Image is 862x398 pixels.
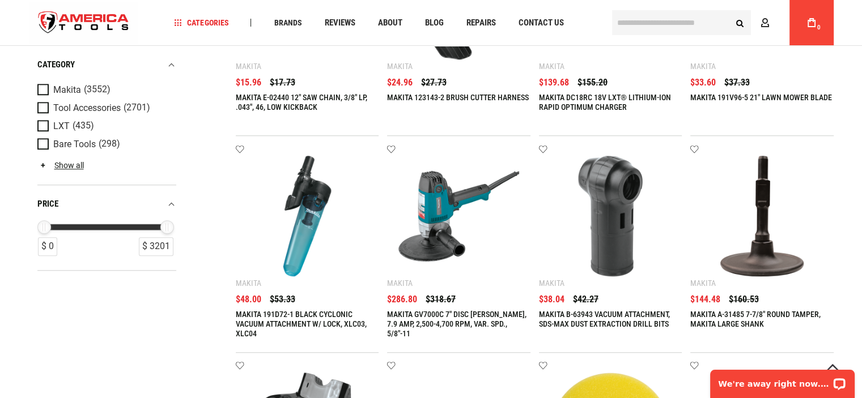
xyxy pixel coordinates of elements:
[702,156,822,276] img: MAKITA A-31485 7-7/8
[690,279,716,288] div: Makita
[124,104,150,113] span: (2701)
[387,310,526,338] a: MAKITA GV7000C 7" DISC [PERSON_NAME], 7.9 AMP, 2,500-4,700 RPM, VAR. SPD., 5/8"-11
[270,295,295,304] span: $53.33
[539,62,564,71] div: Makita
[513,15,568,31] a: Contact Us
[37,102,173,114] a: Tool Accessories (2701)
[387,78,413,87] span: $24.96
[319,15,360,31] a: Reviews
[236,310,367,338] a: MAKITA 191D72-1 BLACK CYCLONIC VACUUM ATTACHMENT W/ LOCK, XLC03, XLC04
[387,62,413,71] div: Makita
[550,156,671,276] img: MAKITA B-63943 VACUUM ATTACHMENT, SDS-MAX DUST EXTRACTION DRILL BITS
[461,15,500,31] a: Repairs
[578,78,608,87] span: $155.20
[169,15,233,31] a: Categories
[236,78,261,87] span: $15.96
[29,2,139,44] a: store logo
[539,295,564,304] span: $38.04
[174,19,228,27] span: Categories
[37,138,173,151] a: Bare Tools (298)
[73,122,94,131] span: (435)
[236,62,261,71] div: Makita
[426,295,456,304] span: $318.67
[247,156,368,276] img: MAKITA 191D72-1 BLACK CYCLONIC VACUUM ATTACHMENT W/ LOCK, XLC03, XLC04
[37,196,176,212] div: price
[236,93,367,112] a: MAKITA E-02440 12" SAW CHAIN, 3/8" LP, .043", 46, LOW KICKBACK
[377,19,402,27] span: About
[421,78,447,87] span: $27.73
[37,57,176,72] div: category
[817,24,821,31] span: 0
[37,45,176,271] div: Product Filters
[466,19,495,27] span: Repairs
[729,12,751,33] button: Search
[690,310,821,328] a: MAKITA A-31485 7-7/8" ROUND TAMPER, MAKITA LARGE SHANK
[703,362,862,398] iframe: LiveChat chat widget
[539,279,564,288] div: Makita
[690,295,720,304] span: $144.48
[139,237,173,256] div: $ 3201
[37,120,173,132] a: LXT (435)
[53,103,121,113] span: Tool Accessories
[573,295,598,304] span: $42.27
[424,19,443,27] span: Blog
[387,279,413,288] div: Makita
[690,62,716,71] div: Makita
[387,295,417,304] span: $286.80
[236,279,261,288] div: Makita
[274,19,302,27] span: Brands
[38,237,57,256] div: $ 0
[270,78,295,87] span: $17.73
[518,19,563,27] span: Contact Us
[372,15,407,31] a: About
[37,161,84,170] a: Show all
[236,295,261,304] span: $48.00
[398,156,519,276] img: MAKITA GV7000C 7
[419,15,448,31] a: Blog
[269,15,307,31] a: Brands
[84,85,111,95] span: (3552)
[690,78,716,87] span: $33.60
[29,2,139,44] img: America Tools
[539,93,671,112] a: MAKITA DC18RC 18V LXT® LITHIUM-ION RAPID OPTIMUM CHARGER
[37,84,173,96] a: Makita (3552)
[539,78,569,87] span: $139.68
[53,85,81,95] span: Makita
[324,19,355,27] span: Reviews
[53,121,70,131] span: LXT
[690,93,832,102] a: MAKITA 191V96-5 21" LAWN MOWER BLADE
[539,310,670,328] a: MAKITA B-63943 VACUUM ATTACHMENT, SDS-MAX DUST EXTRACTION DRILL BITS
[53,139,96,149] span: Bare Tools
[724,78,750,87] span: $37.33
[729,295,759,304] span: $160.53
[387,93,529,102] a: MAKITA 123143-2 BRUSH CUTTER HARNESS
[99,140,120,149] span: (298)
